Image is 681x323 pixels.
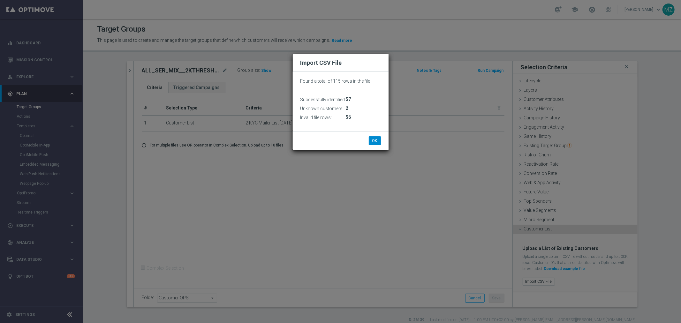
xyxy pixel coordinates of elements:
span: 56 [346,115,351,120]
h3: Unknown customers: [300,106,344,111]
h3: Invalid file rows: [300,115,332,120]
p: Found a total of 115 rows in the file [300,78,381,84]
span: 2 [346,106,349,111]
h3: Successfully identified: [300,97,346,102]
h2: Import CSV File [300,59,381,67]
button: OK [369,136,381,145]
span: 57 [346,97,351,102]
